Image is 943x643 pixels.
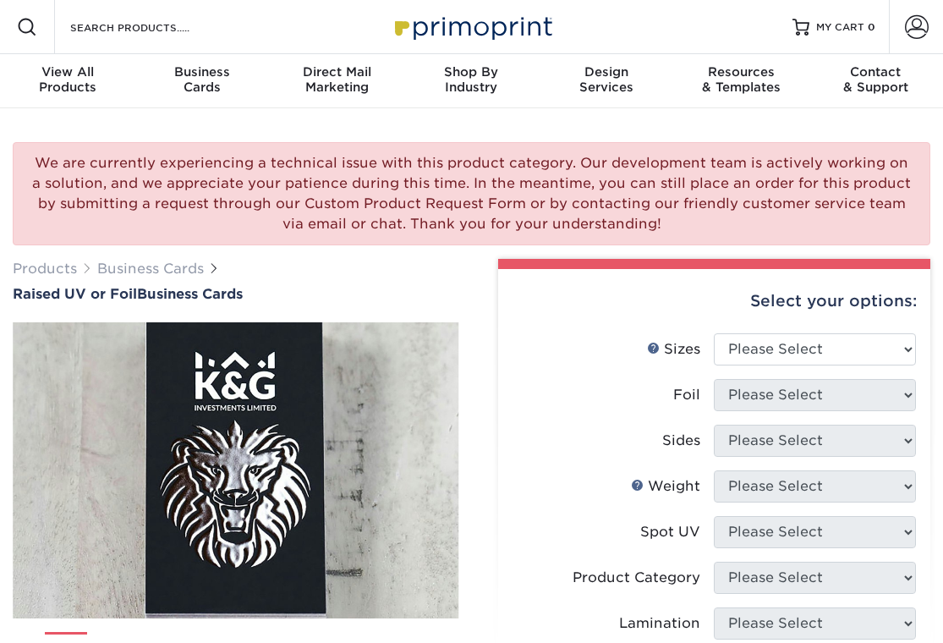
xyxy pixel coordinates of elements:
[673,385,700,405] div: Foil
[13,142,930,245] div: We are currently experiencing a technical issue with this product category. Our development team ...
[134,54,269,108] a: BusinessCards
[404,64,539,95] div: Industry
[270,64,404,95] div: Marketing
[270,54,404,108] a: Direct MailMarketing
[13,286,137,302] span: Raised UV or Foil
[134,64,269,80] span: Business
[13,286,459,302] a: Raised UV or FoilBusiness Cards
[404,54,539,108] a: Shop ByIndustry
[69,17,233,37] input: SEARCH PRODUCTS.....
[809,64,943,80] span: Contact
[539,54,673,108] a: DesignServices
[809,54,943,108] a: Contact& Support
[573,568,700,588] div: Product Category
[270,64,404,80] span: Direct Mail
[662,431,700,451] div: Sides
[13,261,77,277] a: Products
[539,64,673,80] span: Design
[640,522,700,542] div: Spot UV
[673,54,808,108] a: Resources& Templates
[97,261,204,277] a: Business Cards
[647,339,700,360] div: Sizes
[673,64,808,80] span: Resources
[868,21,875,33] span: 0
[13,286,459,302] h1: Business Cards
[539,64,673,95] div: Services
[673,64,808,95] div: & Templates
[619,613,700,634] div: Lamination
[404,64,539,80] span: Shop By
[134,64,269,95] div: Cards
[631,476,700,497] div: Weight
[809,64,943,95] div: & Support
[387,8,556,45] img: Primoprint
[512,269,918,333] div: Select your options:
[816,20,864,35] span: MY CART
